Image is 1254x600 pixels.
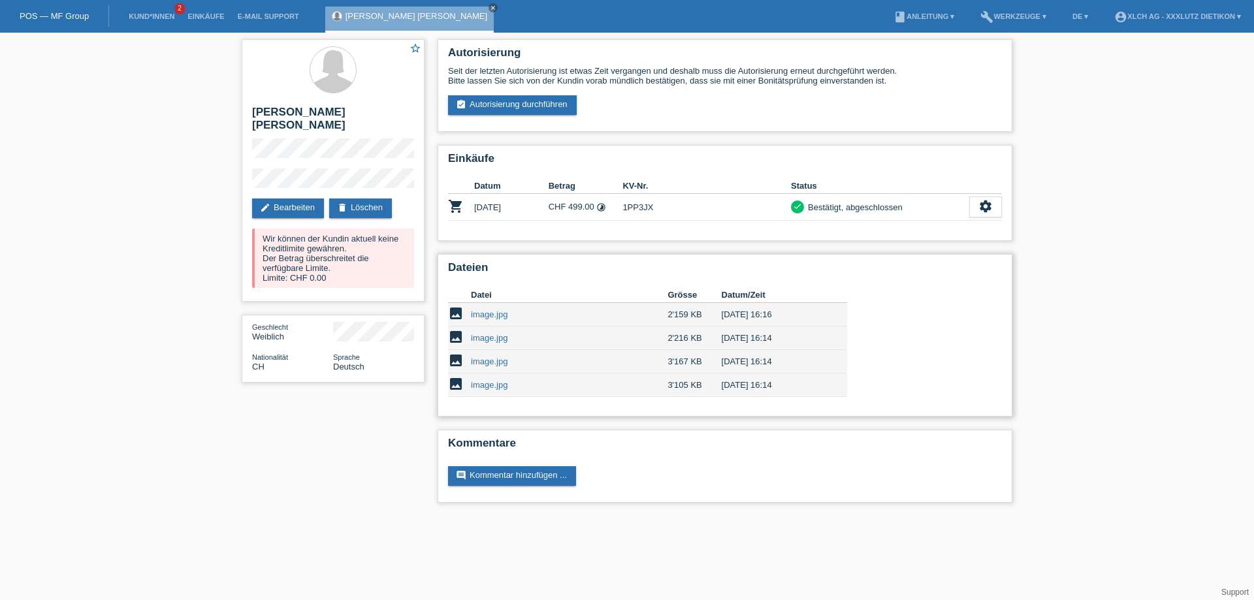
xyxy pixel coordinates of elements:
a: Einkäufe [181,12,231,20]
a: image.jpg [471,356,507,366]
span: Nationalität [252,353,288,361]
th: Betrag [549,178,623,194]
td: 1PP3JX [622,194,791,221]
i: POSP00024097 [448,198,464,214]
i: check [793,202,802,211]
div: Bestätigt, abgeschlossen [804,200,903,214]
i: edit [260,202,270,213]
i: delete [337,202,347,213]
i: image [448,376,464,392]
a: account_circleXLCH AG - XXXLutz Dietikon ▾ [1108,12,1247,20]
i: assignment_turned_in [456,99,466,110]
td: 3'167 KB [667,350,721,373]
td: 2'216 KB [667,326,721,350]
i: book [893,10,907,24]
td: [DATE] 16:14 [722,350,829,373]
i: comment [456,470,466,481]
th: Datei [471,287,667,303]
td: [DATE] [474,194,549,221]
a: commentKommentar hinzufügen ... [448,466,576,486]
th: Status [791,178,969,194]
a: Support [1221,588,1249,597]
a: star_border [410,42,421,56]
span: Deutsch [333,362,364,371]
i: star_border [410,42,421,54]
a: image.jpg [471,380,507,390]
h2: [PERSON_NAME] [PERSON_NAME] [252,106,414,138]
a: editBearbeiten [252,198,324,218]
th: Datum [474,178,549,194]
td: [DATE] 16:14 [722,373,829,397]
h2: Einkäufe [448,152,1002,172]
i: close [490,5,496,11]
i: image [448,306,464,321]
h2: Autorisierung [448,46,1002,66]
span: Sprache [333,353,360,361]
i: image [448,353,464,368]
a: deleteLöschen [329,198,392,218]
a: DE ▾ [1066,12,1095,20]
a: close [489,3,498,12]
th: Grösse [667,287,721,303]
i: build [980,10,993,24]
div: Wir können der Kundin aktuell keine Kreditlimite gewähren. Der Betrag überschreitet die verfügbar... [252,229,414,288]
span: Schweiz [252,362,265,371]
i: image [448,329,464,345]
a: bookAnleitung ▾ [887,12,961,20]
td: 2'159 KB [667,303,721,326]
div: Seit der letzten Autorisierung ist etwas Zeit vergangen und deshalb muss die Autorisierung erneut... [448,66,1002,86]
a: image.jpg [471,333,507,343]
td: [DATE] 16:16 [722,303,829,326]
td: [DATE] 16:14 [722,326,829,350]
th: KV-Nr. [622,178,791,194]
span: 2 [174,3,185,14]
i: account_circle [1114,10,1127,24]
a: [PERSON_NAME] [PERSON_NAME] [346,11,487,21]
a: image.jpg [471,309,507,319]
th: Datum/Zeit [722,287,829,303]
h2: Kommentare [448,437,1002,456]
td: CHF 499.00 [549,194,623,221]
i: Fixe Raten - Zinsübernahme durch Kunde (6 Raten) [596,202,606,212]
h2: Dateien [448,261,1002,281]
a: Kund*innen [122,12,181,20]
a: assignment_turned_inAutorisierung durchführen [448,95,577,115]
a: E-Mail Support [231,12,306,20]
a: POS — MF Group [20,11,89,21]
a: buildWerkzeuge ▾ [974,12,1053,20]
i: settings [978,199,993,213]
td: 3'105 KB [667,373,721,397]
div: Weiblich [252,322,333,341]
span: Geschlecht [252,323,288,331]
